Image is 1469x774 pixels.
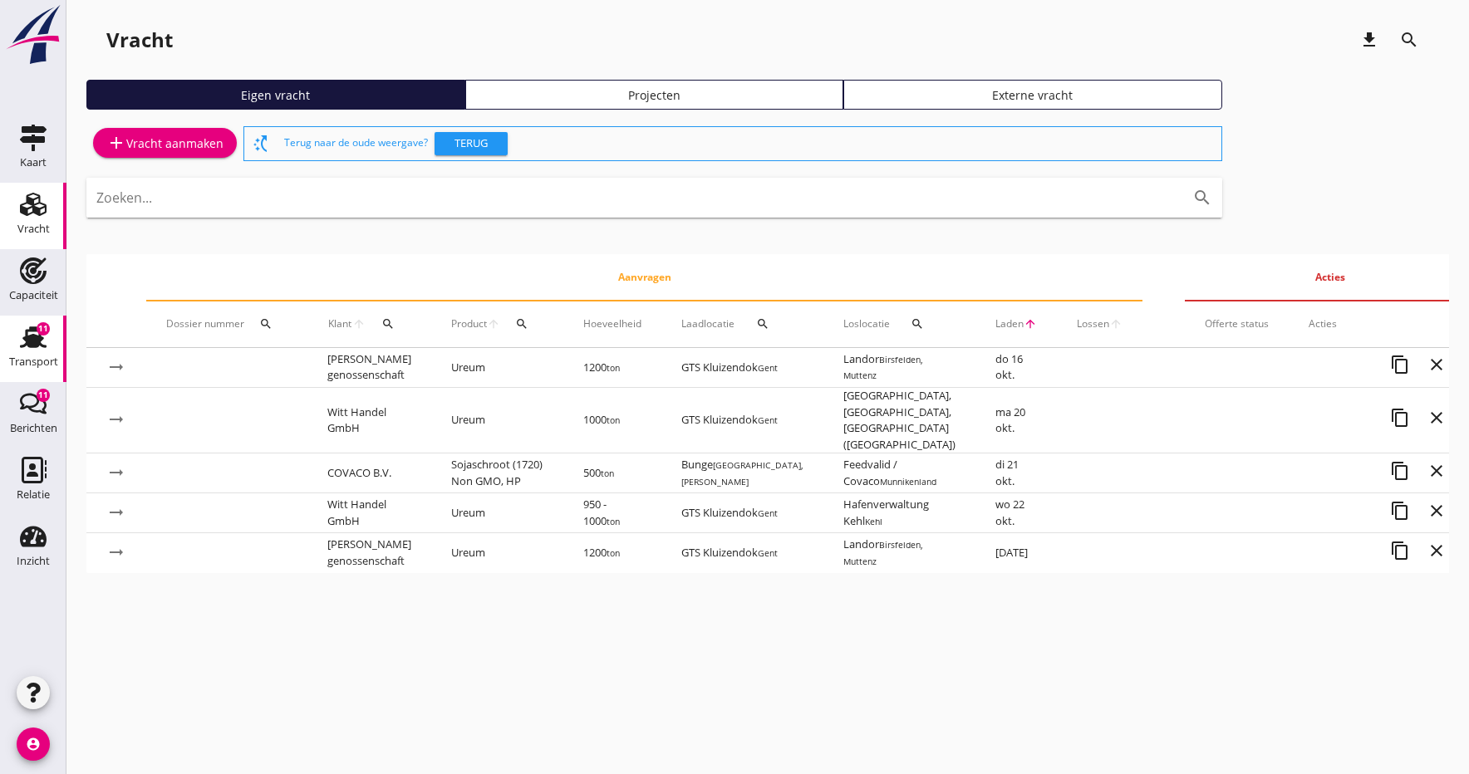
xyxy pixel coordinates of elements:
i: content_copy [1390,541,1410,561]
i: search [1192,188,1212,208]
div: Externe vracht [851,86,1215,104]
i: close [1427,501,1447,521]
td: Landor [823,533,975,573]
small: Gent [758,414,778,426]
td: [DATE] [975,533,1057,573]
div: Berichten [10,423,57,434]
div: 11 [37,322,50,336]
i: close [1427,541,1447,561]
span: 1200 [583,545,620,560]
i: download [1359,30,1379,50]
span: 500 [583,465,614,480]
td: Hafenverwaltung Kehl [823,493,975,533]
td: Witt Handel GmbH [307,493,431,533]
i: arrow_upward [487,317,500,331]
div: Vracht [17,223,50,234]
div: Inzicht [17,556,50,566]
span: Klant [327,316,351,331]
span: 1000 [583,412,620,427]
small: ton [607,362,620,374]
td: di 21 okt. [975,453,1057,493]
i: search [381,317,395,331]
div: Offerte status [1205,316,1269,331]
div: Eigen vracht [94,86,458,104]
i: content_copy [1390,408,1410,428]
div: Terug naar de oude weergave? [284,127,1215,160]
div: Loslocatie [843,304,956,344]
td: ma 20 okt. [975,388,1057,453]
td: GTS Kluizendok [661,388,823,453]
td: [GEOGRAPHIC_DATA], [GEOGRAPHIC_DATA], [GEOGRAPHIC_DATA] ([GEOGRAPHIC_DATA]) [823,388,975,453]
small: ton [607,414,620,426]
div: Hoeveelheid [583,316,641,331]
td: GTS Kluizendok [661,348,823,388]
td: wo 22 okt. [975,493,1057,533]
i: arrow_upward [1109,317,1123,331]
td: Ureum [431,388,563,453]
td: Ureum [431,533,563,573]
small: ton [607,516,620,527]
small: Birsfelden, Muttenz [843,354,923,382]
i: search [911,317,924,331]
i: account_circle [17,727,50,761]
small: Kehl [865,516,882,527]
i: close [1427,355,1447,375]
button: Terug [435,132,508,155]
td: GTS Kluizendok [661,533,823,573]
small: Gent [758,362,778,374]
span: 950 - 1000 [583,497,620,528]
div: 11 [37,389,50,402]
div: Projecten [473,86,837,104]
span: Lossen [1077,316,1109,331]
a: Projecten [465,80,844,110]
i: content_copy [1390,461,1410,481]
i: arrow_right_alt [106,502,126,522]
small: Munnikenland [880,476,936,487]
div: Dossier nummer [166,304,287,344]
div: Kaart [20,157,47,168]
i: arrow_upward [351,317,366,331]
i: switch_access_shortcut [251,134,271,154]
div: Transport [9,356,58,367]
small: [GEOGRAPHIC_DATA], [PERSON_NAME] [681,459,803,487]
i: search [259,317,273,331]
td: Landor [823,348,975,388]
i: content_copy [1390,355,1410,375]
i: content_copy [1390,501,1410,521]
th: Aanvragen [146,254,1142,301]
td: Ureum [431,493,563,533]
small: ton [607,547,620,559]
i: arrow_right_alt [106,357,126,377]
i: arrow_right_alt [106,542,126,562]
i: arrow_right_alt [106,409,126,429]
div: Relatie [17,489,50,500]
span: Laden [995,316,1024,331]
i: close [1427,408,1447,428]
a: Externe vracht [843,80,1222,110]
td: Feedvalid / Covaco [823,453,975,493]
div: Capaciteit [9,290,58,301]
a: Eigen vracht [86,80,465,110]
small: Birsfelden, Muttenz [843,539,923,567]
span: 1200 [583,360,620,375]
td: COVACO B.V. [307,453,431,493]
td: [PERSON_NAME] genossenschaft [307,348,431,388]
div: Terug [441,135,501,152]
i: search [1399,30,1419,50]
i: close [1427,461,1447,481]
img: logo-small.a267ee39.svg [3,4,63,66]
small: Gent [758,507,778,519]
small: ton [601,468,614,479]
a: Vracht aanmaken [93,128,237,158]
td: do 16 okt. [975,348,1057,388]
div: Acties [1309,316,1455,331]
td: Witt Handel GmbH [307,388,431,453]
div: Vracht [106,27,173,53]
small: Gent [758,547,778,559]
i: search [515,317,528,331]
div: Vracht aanmaken [106,133,224,153]
td: [PERSON_NAME] genossenschaft [307,533,431,573]
span: Product [451,316,487,331]
div: Laadlocatie [681,304,803,344]
td: Sojaschroot (1720) Non GMO, HP [431,453,563,493]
